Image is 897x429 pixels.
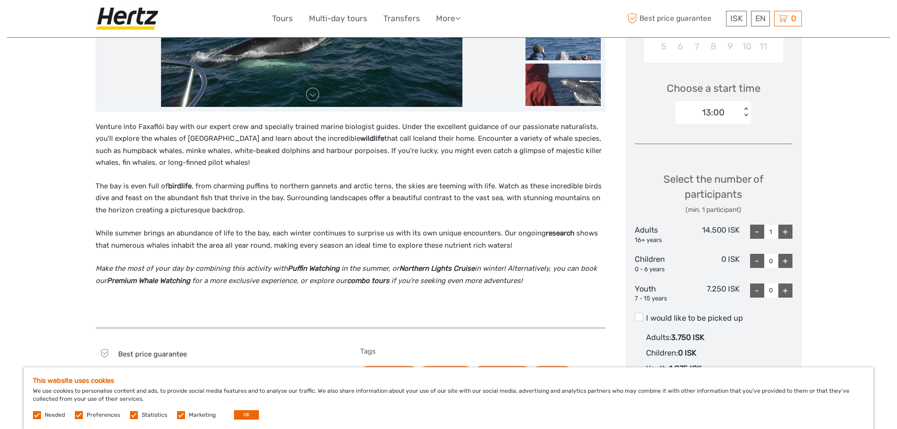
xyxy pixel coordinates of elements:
[790,14,798,23] span: 0
[730,14,743,23] span: ISK
[635,313,792,324] label: I would like to be picked up
[635,294,687,303] div: 7 - 15 years
[702,106,725,119] div: 13:00
[360,347,606,356] h5: Tags
[722,39,738,54] div: Choose Thursday, October 9th, 2025
[778,254,792,268] div: +
[96,264,288,273] em: Make the most of your day by combining this activity with
[646,333,671,342] span: Adults :
[234,410,259,420] button: OK
[687,225,740,244] div: 14.500 ISK
[96,180,606,217] p: The bay is even full of , from charming puffins to northern gannets and arctic terns, the skies a...
[688,39,705,54] div: Choose Tuesday, October 7th, 2025
[678,348,696,357] span: 0 ISK
[667,81,760,96] span: Choose a start time
[778,283,792,298] div: +
[635,254,687,274] div: Children
[192,276,347,285] em: for a more exclusive experience, or explore our
[142,411,167,419] label: Statistics
[288,264,339,273] strong: Puffin Watching
[525,18,601,60] img: d0e4871c58cd4842a157b477a30ced5a_slider_thumbnail.jpg
[347,276,389,285] strong: combo tours
[687,254,740,274] div: 0 ISK
[635,265,687,274] div: 0 - 6 years
[635,225,687,244] div: Adults
[750,225,764,239] div: -
[341,264,399,273] em: in the summer, or
[45,411,65,419] label: Needed
[669,364,702,373] span: 1.875 ISK
[309,12,367,25] a: Multi-day tours
[118,350,187,358] span: Best price guarantee
[33,377,864,385] h5: This website uses cookies
[646,348,678,357] span: Children :
[87,411,120,419] label: Preferences
[546,229,574,237] strong: research
[272,12,293,25] a: Tours
[96,227,606,251] p: While summer brings an abundance of life to the bay, each winter continues to surprise us with it...
[189,411,216,419] label: Marketing
[671,333,704,342] span: 3.750 ISK
[635,283,687,303] div: Youth
[635,172,792,215] div: Select the number of participants
[646,364,669,373] span: Youth :
[383,12,420,25] a: Transfers
[525,64,601,106] img: 3c56c014359f4dac9ae4b055469c60cb_slider_thumbnail.jpg
[625,11,724,26] span: Best price guarantee
[778,225,792,239] div: +
[635,236,687,245] div: 16+ years
[107,276,190,285] strong: Premium Whale Watching
[755,39,771,54] div: Choose Saturday, October 11th, 2025
[360,134,384,143] strong: wildlife
[96,121,606,169] p: Venture into Faxaflói bay with our expert crew and specially trained marine biologist guides. Und...
[750,254,764,268] div: -
[751,11,770,26] div: EN
[391,276,523,285] em: if you're seeking even more adventures!
[672,39,688,54] div: Choose Monday, October 6th, 2025
[687,283,740,303] div: 7.250 ISK
[742,107,750,117] div: < >
[108,15,120,26] button: Open LiveChat chat widget
[399,264,475,273] strong: Northern Lights Cruise
[475,366,530,378] a: Dolphin Watching
[635,205,792,215] div: (min. 1 participant)
[361,366,417,378] a: Nature & Scenery
[738,39,755,54] div: Choose Friday, October 10th, 2025
[24,367,873,429] div: We use cookies to personalise content and ads, to provide social media features and to analyse ou...
[96,264,597,285] em: in winter! Alternatively, you can book our
[655,39,672,54] div: Choose Sunday, October 5th, 2025
[436,12,461,25] a: More
[420,366,471,378] a: Whale Watching
[750,283,764,298] div: -
[533,366,571,378] a: Family Fun
[705,39,721,54] div: Choose Wednesday, October 8th, 2025
[168,182,192,190] strong: birdlife
[96,7,162,30] img: Hertz
[13,16,106,24] p: We're away right now. Please check back later!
